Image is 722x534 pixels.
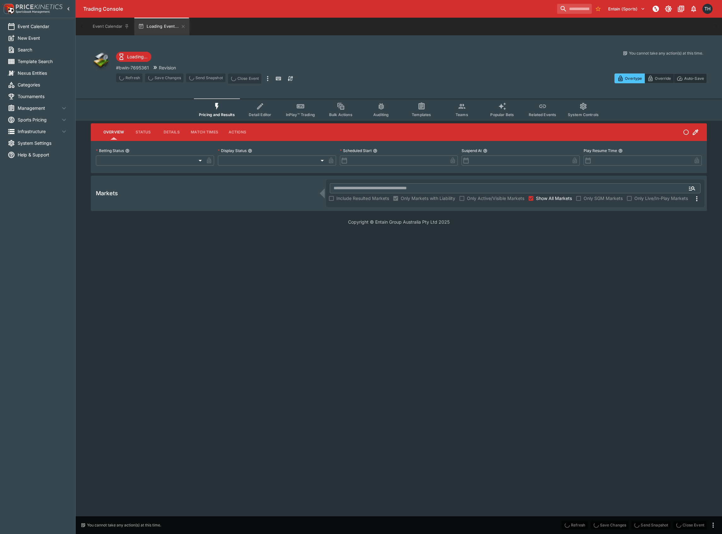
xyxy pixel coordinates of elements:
[490,112,514,117] span: Popular Bets
[674,73,707,83] button: Auto-Save
[693,195,701,202] svg: More
[401,195,455,202] span: Only Markets with Liability
[96,148,124,153] p: Betting Status
[701,2,714,16] button: Todd Henderson
[134,18,189,35] button: Loading Event...
[159,64,176,71] p: Revision
[125,149,130,153] button: Betting Status
[89,18,133,35] button: Event Calendar
[467,195,524,202] span: Only Active/Visible Markets
[18,116,60,123] span: Sports Pricing
[483,149,487,153] button: Suspend At
[2,3,15,15] img: PriceKinetics Logo
[644,73,674,83] button: Override
[16,10,50,13] img: Sportsbook Management
[329,112,352,117] span: Bulk Actions
[684,75,704,82] p: Auto-Save
[456,112,468,117] span: Teams
[18,151,68,158] span: Help & Support
[584,148,617,153] p: Play Resume Time
[709,521,717,529] button: more
[264,73,271,84] button: more
[98,125,129,140] button: Overview
[16,4,62,9] img: PriceKinetics
[629,50,703,56] p: You cannot take any action(s) at this time.
[702,4,713,14] div: Todd Henderson
[650,3,661,15] button: NOT Connected to PK
[18,105,60,111] span: Management
[18,70,68,76] span: Nexus Entities
[618,149,623,153] button: Play Resume Time
[223,125,252,140] button: Actions
[529,112,556,117] span: Related Events
[584,195,623,202] span: Only SGM Markets
[76,219,722,225] p: Copyright © Entain Group Australia Pty Ltd 2025
[248,149,252,153] button: Display Status
[18,23,68,30] span: Event Calendar
[655,75,671,82] p: Override
[194,98,604,121] div: Event type filters
[18,58,68,65] span: Template Search
[199,112,235,117] span: Pricing and Results
[249,112,271,117] span: Detail Editor
[87,522,161,528] p: You cannot take any action(s) at this time.
[116,64,149,71] p: Copy To Clipboard
[18,128,60,135] span: Infrastructure
[634,195,688,202] span: Only Live/In-Play Markets
[157,125,186,140] button: Details
[688,3,699,15] button: Notifications
[536,195,572,202] span: Show All Markets
[373,149,377,153] button: Scheduled Start
[568,112,599,117] span: System Controls
[462,148,482,153] p: Suspend At
[604,4,649,14] button: Select Tenant
[373,112,389,117] span: Auditing
[675,3,687,15] button: Documentation
[286,112,315,117] span: InPlay™ Trading
[625,75,642,82] p: Overtype
[686,183,698,194] button: Open
[18,35,68,41] span: New Event
[557,4,592,14] input: search
[91,50,111,71] img: other.png
[18,46,68,53] span: Search
[186,125,223,140] button: Match Times
[18,93,68,100] span: Tournaments
[663,3,674,15] button: Toggle light/dark mode
[96,190,118,197] h5: Markets
[18,140,68,146] span: System Settings
[127,53,148,60] p: Loading...
[412,112,431,117] span: Templates
[593,4,603,14] button: No Bookmarks
[340,148,372,153] p: Scheduled Start
[614,73,645,83] button: Overtype
[129,125,157,140] button: Status
[614,73,707,83] div: Start From
[218,148,247,153] p: Display Status
[83,6,555,12] div: Trading Console
[336,195,389,202] span: Include Resulted Markets
[18,81,68,88] span: Categories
